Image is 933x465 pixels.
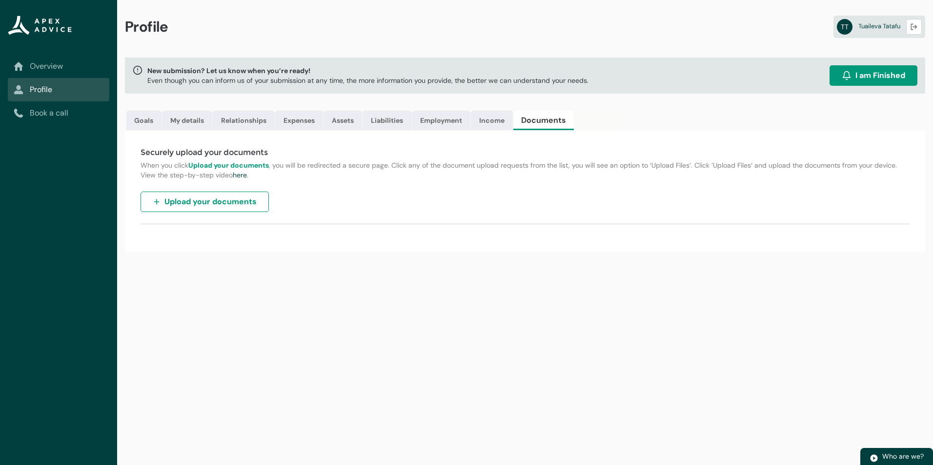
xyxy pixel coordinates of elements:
[14,84,103,96] a: Profile
[870,454,878,463] img: play.svg
[233,171,247,179] a: here
[275,111,323,130] a: Expenses
[8,16,72,35] img: Apex Advice Group
[213,111,275,130] a: Relationships
[126,111,162,130] a: Goals
[147,66,588,76] span: New submission? Let us know when you’re ready!
[471,111,513,130] a: Income
[882,452,924,461] span: Who are we?
[153,198,161,206] img: plus.svg
[162,111,212,130] a: My details
[14,107,103,119] a: Book a call
[837,19,852,35] abbr: TT
[125,18,168,36] span: Profile
[188,161,269,170] strong: Upload your documents
[858,22,900,30] span: Tuaileva Tatafu
[906,19,922,35] button: Logout
[14,60,103,72] a: Overview
[164,196,257,208] span: Upload your documents
[141,147,910,158] h4: Securely upload your documents
[833,16,925,38] a: TTTuaileva Tatafu
[141,160,910,180] p: When you click , you will be redirected a secure page. Click any of the document upload requests ...
[513,111,574,130] a: Documents
[147,76,588,85] p: Even though you can inform us of your submission at any time, the more information you provide, t...
[855,70,905,81] span: I am Finished
[324,111,362,130] a: Assets
[363,111,411,130] a: Liabilities
[830,65,917,86] button: I am Finished
[842,71,852,80] img: alarm.svg
[8,55,109,125] nav: Sub page
[412,111,470,130] a: Employment
[141,192,269,212] button: Upload your documents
